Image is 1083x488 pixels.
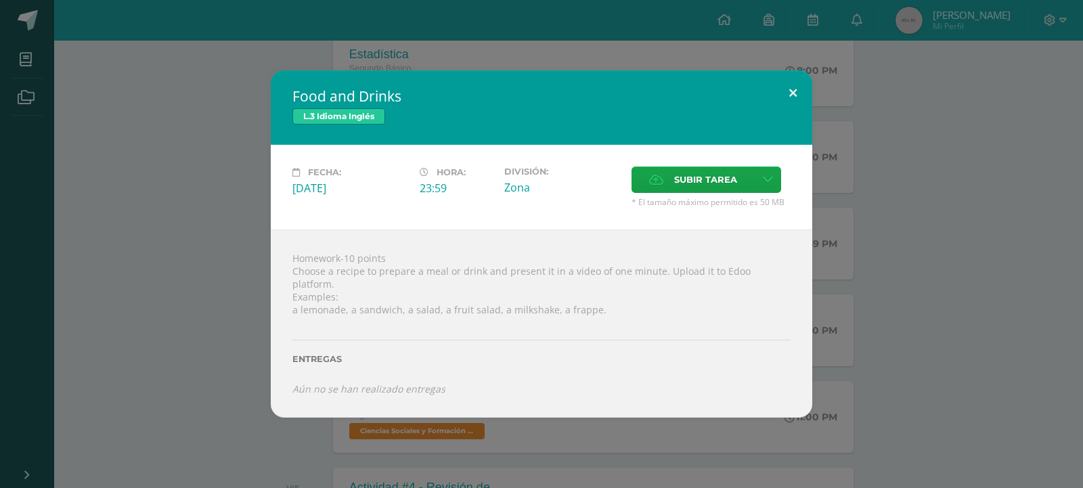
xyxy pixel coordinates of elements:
div: 23:59 [420,181,493,196]
button: Close (Esc) [774,70,812,116]
span: Hora: [437,167,466,177]
label: División: [504,167,621,177]
div: Zona [504,180,621,195]
span: Subir tarea [674,167,737,192]
label: Entregas [292,354,791,364]
span: * El tamaño máximo permitido es 50 MB [632,196,791,208]
i: Aún no se han realizado entregas [292,382,445,395]
span: L.3 Idioma Inglés [292,108,385,125]
div: Homework-10 points Choose a recipe to prepare a meal or drink and present it in a video of one mi... [271,229,812,418]
div: [DATE] [292,181,409,196]
span: Fecha: [308,167,341,177]
h2: Food and Drinks [292,87,791,106]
